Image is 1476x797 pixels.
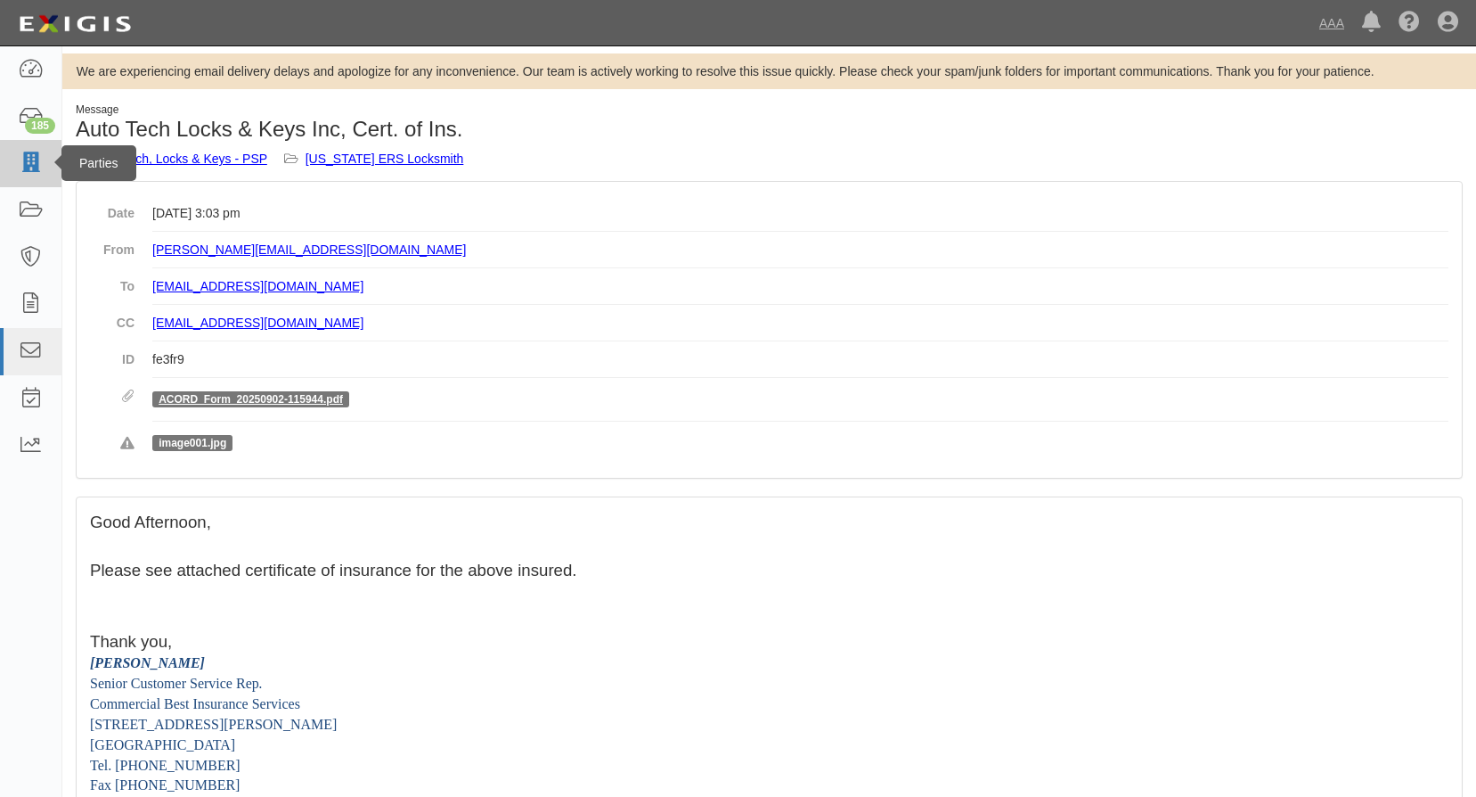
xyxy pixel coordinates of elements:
a: [EMAIL_ADDRESS][DOMAIN_NAME] [152,279,363,293]
a: [US_STATE] ERS Locksmith [306,152,464,166]
i: Help Center - Complianz [1399,12,1420,34]
span: Please see attached certificate of insurance for the above insured. [90,561,577,579]
dt: To [90,268,135,295]
span: [PERSON_NAME] [90,655,205,670]
dt: CC [90,305,135,332]
span: [GEOGRAPHIC_DATA] [90,737,235,752]
dt: From [90,232,135,259]
h1: Auto Tech Locks & Keys Inc, Cert. of Ins. [76,118,756,141]
a: [PERSON_NAME][EMAIL_ADDRESS][DOMAIN_NAME] [152,242,466,257]
span: image001.jpg [152,435,232,451]
i: . [259,676,263,691]
a: AAA [1310,5,1353,41]
dt: ID [90,341,135,368]
a: ACORD_Form_20250902-115944.pdf [159,393,343,406]
div: 185 [25,118,55,134]
span: Good Afternoon, [90,513,211,531]
span: Commercial Best Insurance Services [90,696,300,711]
dt: Date [90,195,135,222]
span: Fax [PHONE_NUMBER] [90,777,240,793]
i: Attachments [122,390,135,403]
a: [EMAIL_ADDRESS][DOMAIN_NAME] [152,316,363,330]
span: Tel. [PHONE_NUMBER] [90,758,241,773]
a: Auto Tech, Locks & Keys - PSP [94,152,267,166]
div: Message [76,103,756,118]
dd: [DATE] 3:03 pm [152,195,1448,232]
dd: fe3fr9 [152,341,1448,378]
span: [STREET_ADDRESS][PERSON_NAME] [90,717,337,732]
i: Rejected attachments. These file types are not supported. [120,438,135,450]
img: logo-5460c22ac91f19d4615b14bd174203de0afe785f0fc80cf4dbbc73dc1793850b.png [13,8,136,40]
span: Thank you, [90,632,172,651]
div: Parties [61,145,136,181]
span: Senior Customer Service Rep [90,676,263,691]
div: We are experiencing email delivery delays and apologize for any inconvenience. Our team is active... [62,62,1476,80]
